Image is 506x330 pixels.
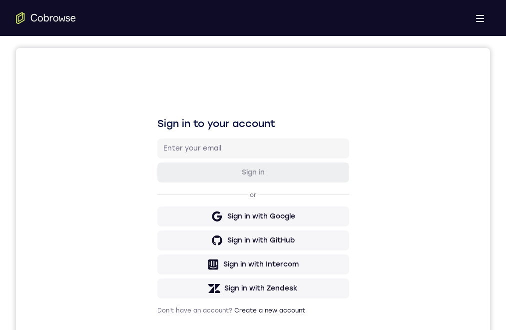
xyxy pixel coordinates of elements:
button: Sign in with Google [141,158,333,178]
p: Don't have an account? [141,258,333,266]
button: Sign in [141,114,333,134]
h1: Sign in to your account [141,68,333,82]
div: Sign in with Intercom [207,211,283,221]
button: Sign in with Zendesk [141,230,333,250]
a: Go to the home page [16,12,76,24]
input: Enter your email [147,95,327,105]
div: Sign in with Zendesk [208,235,282,245]
a: Create a new account [218,259,289,266]
div: Sign in with GitHub [211,187,279,197]
button: Sign in with GitHub [141,182,333,202]
p: or [232,143,242,151]
button: Sign in with Intercom [141,206,333,226]
div: Sign in with Google [211,163,279,173]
